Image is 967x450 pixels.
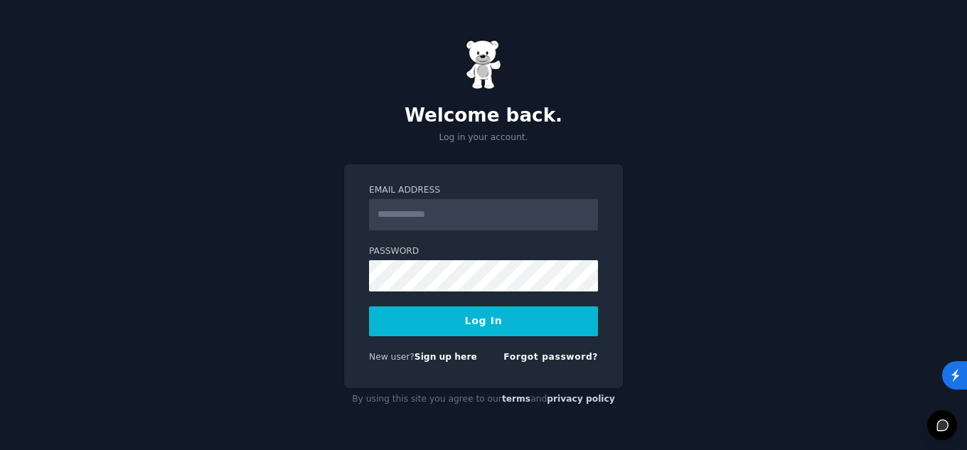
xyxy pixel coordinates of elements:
label: Email Address [369,184,598,197]
label: Password [369,245,598,258]
p: Log in your account. [344,132,623,144]
button: Log In [369,306,598,336]
img: Gummy Bear [466,40,501,90]
div: By using this site you agree to our and [344,388,623,411]
a: Forgot password? [503,352,598,362]
a: terms [502,394,530,404]
span: New user? [369,352,415,362]
a: privacy policy [547,394,615,404]
h2: Welcome back. [344,105,623,127]
a: Sign up here [415,352,477,362]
